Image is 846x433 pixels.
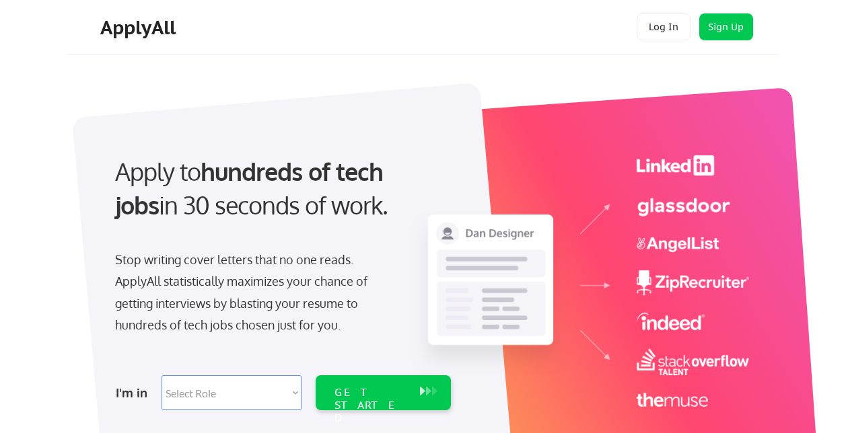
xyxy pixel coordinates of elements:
div: ApplyAll [100,16,180,39]
div: Apply to in 30 seconds of work. [115,155,446,223]
strong: hundreds of tech jobs [115,156,389,220]
div: GET STARTED [334,386,407,425]
div: I'm in [116,382,153,403]
button: Log In [637,13,691,40]
div: Stop writing cover letters that no one reads. ApplyAll statistically maximizes your chance of get... [115,249,392,336]
button: Sign Up [699,13,753,40]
